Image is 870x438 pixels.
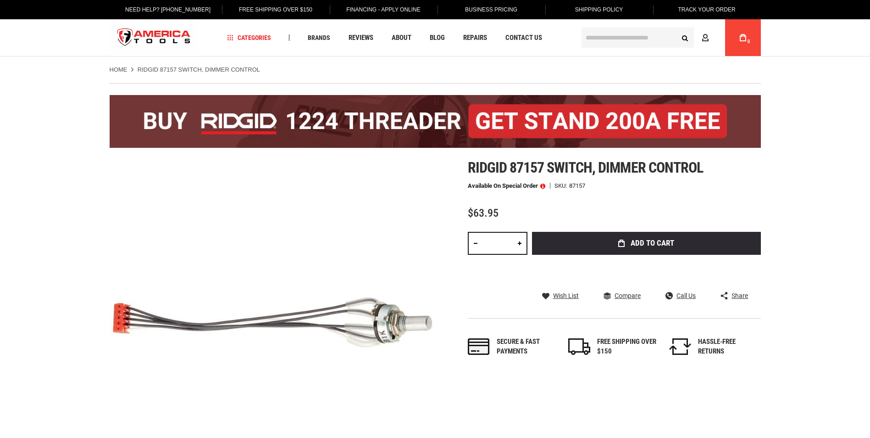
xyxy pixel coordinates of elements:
a: Brands [304,32,334,44]
div: Secure & fast payments [497,337,556,357]
a: Blog [426,32,449,44]
span: About [392,34,411,41]
span: Repairs [463,34,487,41]
button: Search [676,29,694,46]
a: Categories [223,32,275,44]
a: Repairs [459,32,491,44]
strong: SKU [554,183,569,189]
span: $63.95 [468,207,499,219]
span: Ridgid 87157 switch, dimmer control [468,159,703,176]
span: 0 [748,39,750,44]
div: 87157 [569,183,585,189]
img: BOGO: Buy the RIDGID® 1224 Threader (26092), get the 92467 200A Stand FREE! [110,95,761,148]
a: store logo [110,21,199,55]
a: About [388,32,416,44]
img: shipping [568,338,590,355]
div: HASSLE-FREE RETURNS [698,337,758,357]
img: payments [468,338,490,355]
img: returns [669,338,691,355]
button: Add to Cart [532,232,761,255]
a: Home [110,66,127,74]
a: Compare [604,292,641,300]
a: Wish List [542,292,579,300]
span: Brands [308,34,330,41]
iframe: Secure express checkout frame [530,258,763,284]
span: Add to Cart [631,239,674,247]
a: Contact Us [501,32,546,44]
span: Reviews [349,34,373,41]
img: America Tools [110,21,199,55]
span: Compare [615,292,641,299]
span: Wish List [553,292,579,299]
a: Call Us [665,292,696,300]
a: 0 [734,19,752,56]
p: Available on Special Order [468,183,545,189]
strong: RIDGID 87157 SWITCH, DIMMER CONTROL [138,66,260,73]
span: Contact Us [505,34,542,41]
span: Call Us [676,292,696,299]
span: Categories [227,34,271,41]
span: Share [731,292,748,299]
span: Shipping Policy [575,6,623,13]
a: Reviews [344,32,377,44]
div: FREE SHIPPING OVER $150 [597,337,657,357]
span: Blog [430,34,445,41]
